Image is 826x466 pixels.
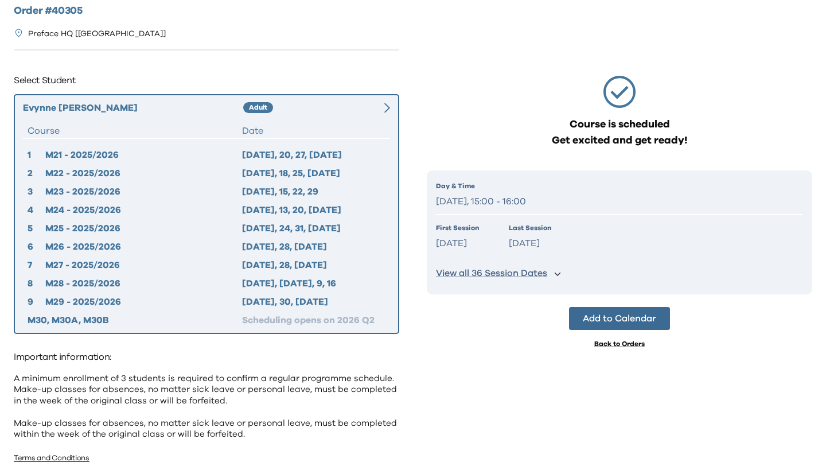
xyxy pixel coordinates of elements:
div: M23 - 2025/2026 [45,185,242,199]
div: [DATE], [DATE], 9, 16 [242,277,385,290]
span: Course is scheduled [552,116,687,133]
div: M29 - 2025/2026 [45,295,242,309]
div: 5 [28,222,45,235]
h2: Order # 40305 [14,3,399,19]
div: 7 [28,258,45,272]
div: [DATE], 18, 25, [DATE] [242,166,385,180]
span: Get excited and get ready! [552,133,687,149]
p: Select Student [14,71,399,90]
div: M30, M30A, M30B [28,313,242,327]
p: Last Session [509,223,551,233]
div: M28 - 2025/2026 [45,277,242,290]
div: 3 [28,185,45,199]
div: [DATE], 30, [DATE] [242,295,385,309]
div: M22 - 2025/2026 [45,166,242,180]
div: M25 - 2025/2026 [45,222,242,235]
p: View all 36 Session Dates [436,267,547,279]
div: 1 [28,148,45,162]
div: 2 [28,166,45,180]
button: Add to Calendar [569,307,670,330]
div: M24 - 2025/2026 [45,203,242,217]
p: Important information: [14,348,399,366]
button: View all 36 Session Dates [436,263,803,284]
div: 6 [28,240,45,254]
a: Terms and Conditions [14,455,89,462]
div: M26 - 2025/2026 [45,240,242,254]
div: Scheduling opens on 2026 Q2 [242,313,385,327]
div: [DATE], 20, 27, [DATE] [242,148,385,162]
p: Preface HQ [[GEOGRAPHIC_DATA]] [28,28,166,40]
div: [DATE], 13, 20, [DATE] [242,203,385,217]
p: First Session [436,223,479,233]
div: M21 - 2025/2026 [45,148,242,162]
div: 8 [28,277,45,290]
p: [DATE] [509,235,551,252]
div: [DATE], 15, 22, 29 [242,185,385,199]
div: [DATE], 24, 31, [DATE] [242,222,385,235]
div: Evynne [PERSON_NAME] [23,101,243,115]
p: [DATE], 15:00 - 16:00 [436,193,803,210]
div: [DATE], 28, [DATE] [242,258,385,272]
p: A minimum enrollment of 3 students is required to confirm a regular programme schedule. Make-up c... [14,373,399,440]
div: Course [28,124,242,138]
div: [DATE], 28, [DATE] [242,240,385,254]
p: [DATE] [436,235,479,252]
div: Adult [243,102,273,114]
div: 9 [28,295,45,309]
p: Day & Time [436,181,803,191]
div: M27 - 2025/2026 [45,258,242,272]
div: Date [242,124,385,138]
div: Back to Orders [594,339,645,348]
div: 4 [28,203,45,217]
